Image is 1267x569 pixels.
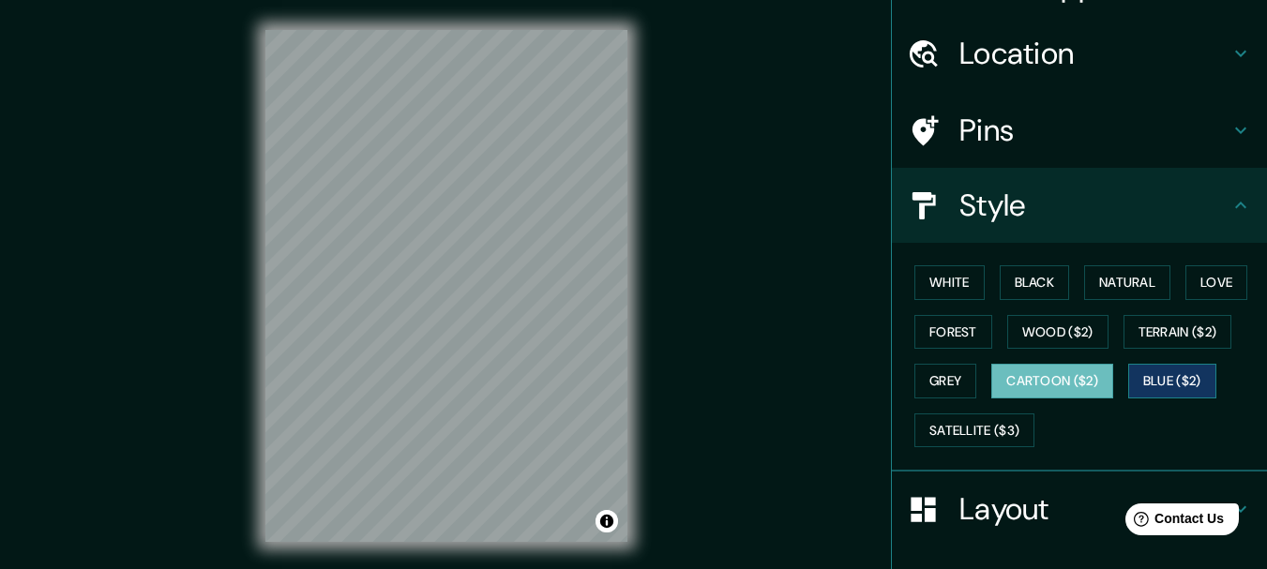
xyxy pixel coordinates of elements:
[914,364,976,398] button: Grey
[1128,364,1216,398] button: Blue ($2)
[914,413,1034,448] button: Satellite ($3)
[959,490,1229,528] h4: Layout
[265,30,627,542] canvas: Map
[914,315,992,350] button: Forest
[959,112,1229,149] h4: Pins
[1185,265,1247,300] button: Love
[1084,265,1170,300] button: Natural
[892,16,1267,91] div: Location
[1000,265,1070,300] button: Black
[959,187,1229,224] h4: Style
[914,265,985,300] button: White
[1124,315,1232,350] button: Terrain ($2)
[596,510,618,532] button: Toggle attribution
[892,472,1267,547] div: Layout
[1007,315,1109,350] button: Wood ($2)
[892,168,1267,243] div: Style
[892,93,1267,168] div: Pins
[991,364,1113,398] button: Cartoon ($2)
[1100,496,1246,548] iframe: Help widget launcher
[959,35,1229,72] h4: Location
